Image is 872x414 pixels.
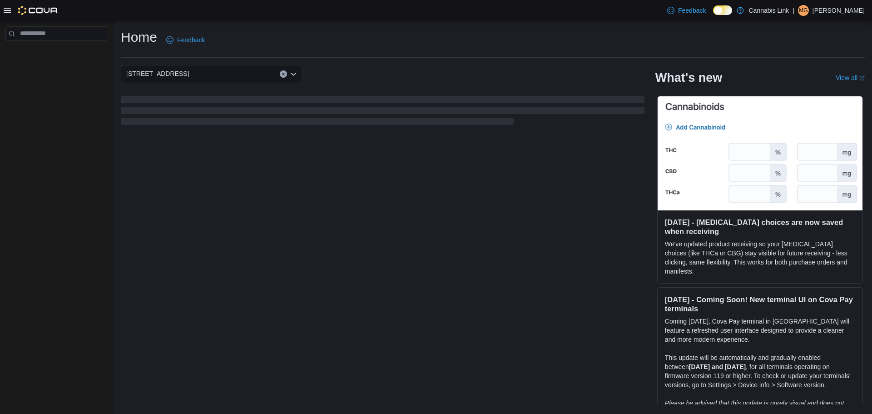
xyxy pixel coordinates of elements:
span: Loading [121,98,644,127]
p: Cannabis Link [748,5,789,16]
button: Clear input [280,70,287,78]
span: [STREET_ADDRESS] [126,68,189,79]
h3: [DATE] - [MEDICAL_DATA] choices are now saved when receiving [665,218,855,236]
p: We've updated product receiving so your [MEDICAL_DATA] choices (like THCa or CBG) stay visible fo... [665,239,855,276]
svg: External link [859,75,865,81]
input: Dark Mode [713,5,732,15]
p: | [793,5,794,16]
p: [PERSON_NAME] [813,5,865,16]
div: Maliya Greenwood [798,5,809,16]
a: View allExternal link [836,74,865,81]
p: Coming [DATE], Cova Pay terminal in [GEOGRAPHIC_DATA] will feature a refreshed user interface des... [665,317,855,344]
h2: What's new [655,70,722,85]
a: Feedback [163,31,208,49]
a: Feedback [664,1,709,20]
strong: [DATE] and [DATE] [689,363,746,370]
button: Open list of options [290,70,297,78]
span: MG [799,5,808,16]
img: Cova [18,6,59,15]
h1: Home [121,28,157,46]
nav: Complex example [5,43,107,65]
h3: [DATE] - Coming Soon! New terminal UI on Cova Pay terminals [665,295,855,313]
span: Feedback [177,35,205,45]
p: This update will be automatically and gradually enabled between , for all terminals operating on ... [665,353,855,389]
span: Feedback [678,6,706,15]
